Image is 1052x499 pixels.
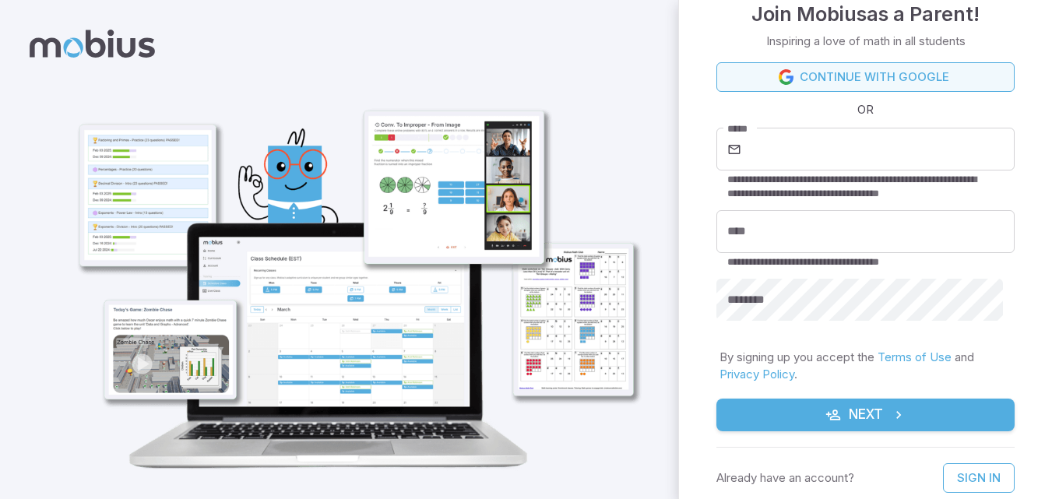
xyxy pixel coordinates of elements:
button: Next [716,399,1015,431]
p: Already have an account? [716,469,854,487]
a: Terms of Use [878,350,952,364]
a: Privacy Policy [720,367,794,381]
img: parent_1-illustration [49,44,654,487]
a: Sign In [943,463,1015,493]
p: By signing up you accept the and . [720,349,1012,383]
p: Inspiring a love of math in all students [766,33,966,50]
a: Continue with Google [716,62,1015,92]
span: OR [853,101,878,118]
